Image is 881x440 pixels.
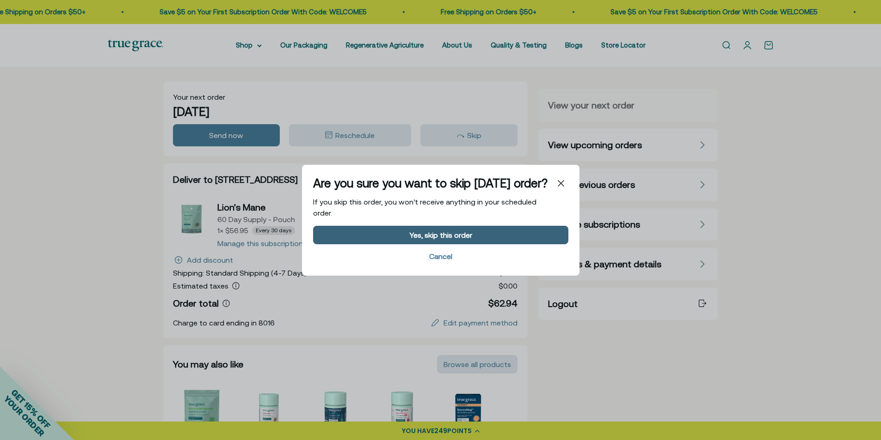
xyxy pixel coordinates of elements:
[313,225,568,244] button: Yes, skip this order
[409,231,472,238] div: Yes, skip this order
[313,247,568,264] span: Cancel
[554,176,568,191] span: Close
[429,252,452,259] div: Cancel
[313,197,536,217] span: If you skip this order, you won’t receive anything in your scheduled order.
